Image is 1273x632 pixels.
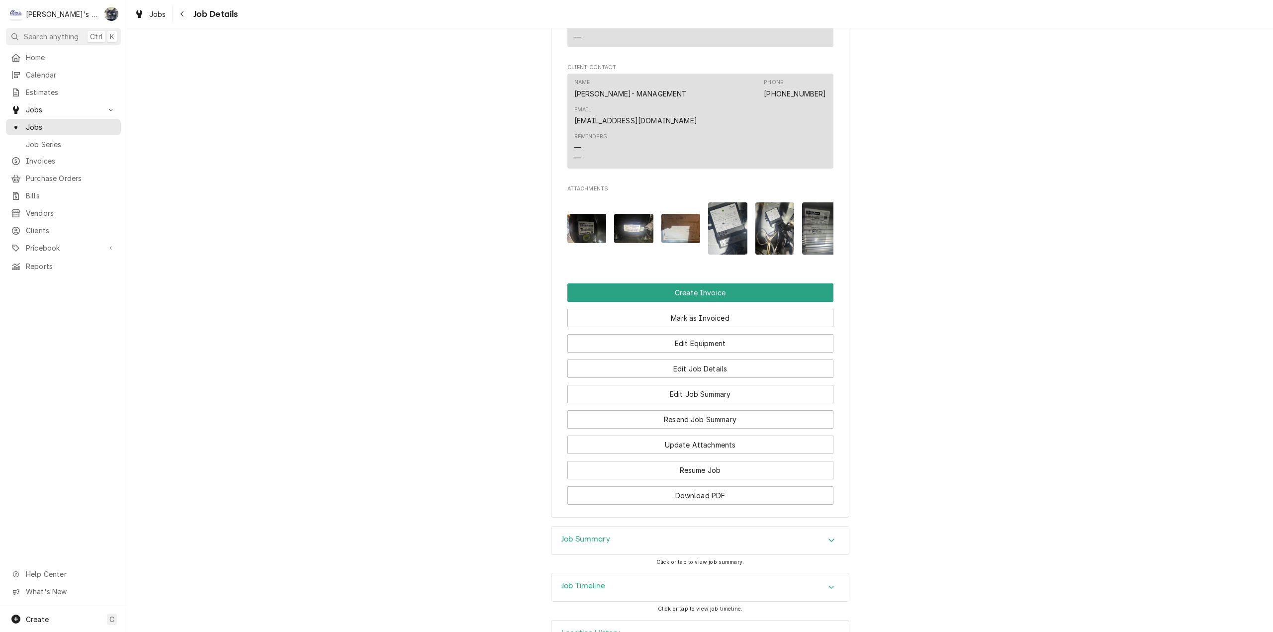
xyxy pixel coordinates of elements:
[567,403,833,429] div: Button Group Row
[6,240,121,256] a: Go to Pricebook
[130,6,170,22] a: Jobs
[6,119,121,135] a: Jobs
[6,49,121,66] a: Home
[26,261,116,271] span: Reports
[567,302,833,327] div: Button Group Row
[6,566,121,582] a: Go to Help Center
[755,202,795,255] img: b7wb7PERmyuN1QonI2mf
[574,142,581,153] div: —
[764,79,826,98] div: Phone
[567,429,833,454] div: Button Group Row
[567,185,833,263] div: Attachments
[104,7,118,21] div: SB
[551,573,849,602] div: Job Timeline
[26,139,116,150] span: Job Series
[567,353,833,378] div: Button Group Row
[551,573,849,601] button: Accordion Details Expand Trigger
[6,84,121,100] a: Estimates
[26,104,101,115] span: Jobs
[561,581,605,591] h3: Job Timeline
[567,360,833,378] button: Edit Job Details
[802,202,841,255] img: d6qJq3IQIGAeaRJPuLtw
[574,153,581,163] div: —
[574,106,697,126] div: Email
[574,106,592,114] div: Email
[574,133,607,141] div: Reminders
[551,573,849,601] div: Accordion Header
[567,327,833,353] div: Button Group Row
[6,258,121,274] a: Reports
[567,454,833,479] div: Button Group Row
[658,606,742,612] span: Click or tap to view job timeline.
[614,214,653,243] img: B5ynLLWnTyqcU2003pBb
[6,583,121,600] a: Go to What's New
[661,214,701,243] img: 0hq3MlXRLCRLX0bwEAdn
[26,156,116,166] span: Invoices
[561,535,610,544] h3: Job Summary
[567,74,833,173] div: Client Contact List
[567,283,833,302] button: Create Invoice
[109,614,114,625] span: C
[24,31,79,42] span: Search anything
[26,225,116,236] span: Clients
[567,185,833,193] span: Attachments
[26,208,116,218] span: Vendors
[567,436,833,454] button: Update Attachments
[6,222,121,239] a: Clients
[26,173,116,183] span: Purchase Orders
[574,32,581,42] div: —
[567,334,833,353] button: Edit Equipment
[708,202,747,255] img: TqKubARxRkmNXgENYia7
[26,615,49,624] span: Create
[567,64,833,72] span: Client Contact
[567,486,833,505] button: Download PDF
[567,74,833,169] div: Contact
[567,283,833,505] div: Button Group
[567,479,833,505] div: Button Group Row
[175,6,190,22] button: Navigate back
[551,527,849,554] div: Accordion Header
[567,214,607,243] img: 1daSQrPqQuitBweov4FZ
[574,116,697,125] a: [EMAIL_ADDRESS][DOMAIN_NAME]
[574,89,687,99] div: [PERSON_NAME]- MANAGEMENT
[9,7,23,21] div: Clay's Refrigeration's Avatar
[26,190,116,201] span: Bills
[567,461,833,479] button: Resume Job
[6,101,121,118] a: Go to Jobs
[6,153,121,169] a: Invoices
[6,205,121,221] a: Vendors
[6,187,121,204] a: Bills
[551,527,849,554] button: Accordion Details Expand Trigger
[656,559,744,565] span: Click or tap to view job summary.
[149,9,166,19] span: Jobs
[6,170,121,186] a: Purchase Orders
[26,586,115,597] span: What's New
[764,90,826,98] a: [PHONE_NUMBER]
[26,9,99,19] div: [PERSON_NAME]'s Refrigeration
[26,87,116,97] span: Estimates
[6,136,121,153] a: Job Series
[567,378,833,403] div: Button Group Row
[26,243,101,253] span: Pricebook
[26,70,116,80] span: Calendar
[9,7,23,21] div: C
[567,283,833,302] div: Button Group Row
[26,52,116,63] span: Home
[110,31,114,42] span: K
[104,7,118,21] div: Sarah Bendele's Avatar
[90,31,103,42] span: Ctrl
[764,79,783,87] div: Phone
[6,67,121,83] a: Calendar
[26,569,115,579] span: Help Center
[574,133,607,163] div: Reminders
[26,122,116,132] span: Jobs
[567,410,833,429] button: Resend Job Summary
[567,64,833,173] div: Client Contact
[6,28,121,45] button: Search anythingCtrlK
[567,195,833,263] span: Attachments
[551,526,849,555] div: Job Summary
[567,385,833,403] button: Edit Job Summary
[574,79,687,98] div: Name
[190,7,238,21] span: Job Details
[574,79,590,87] div: Name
